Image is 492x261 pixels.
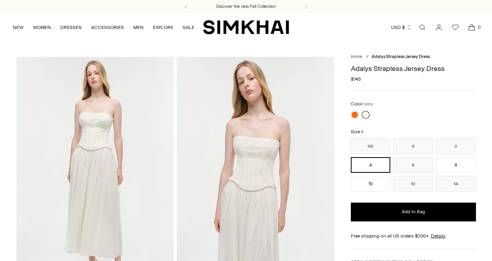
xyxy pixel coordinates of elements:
a: Home [351,54,362,59]
button: USD $ [391,19,412,36]
span: 0 [476,24,483,31]
a: Details [431,232,445,239]
a: Discover the new Fall Collection [216,4,276,10]
a: Go to the account page [431,20,447,35]
label: Color: [351,100,373,108]
a: Wishlist [447,20,463,35]
span: Add to Bag [402,208,425,215]
button: 0 [393,138,433,154]
button: 10 [351,176,390,192]
div: / [366,54,368,60]
button: 8 [436,157,476,173]
span: $745 [351,76,361,83]
button: 12 [393,176,433,192]
div: Free shipping on all US orders $200+ [351,232,476,239]
span: Ivory [364,101,373,107]
a: ACCESSORIES [91,19,124,36]
a: Open search modal [415,20,430,35]
button: 4 [351,157,390,173]
a: SALE [183,19,194,36]
button: 6 [393,157,433,173]
button: 14 [436,176,476,192]
button: 00 [351,138,390,154]
label: Size: [351,128,363,136]
span: Adalys Strapless Jersey Dress [372,54,430,59]
h1: Adalys Strapless Jersey Dress [351,65,476,72]
button: Add to Bag [351,203,476,221]
a: Open cart modal [464,20,479,35]
span: 4 [361,129,363,134]
a: NEW [13,19,23,36]
a: DRESSES [60,19,82,36]
a: SIMKHAI [203,20,289,35]
button: 2 [436,138,476,154]
a: WOMEN [33,19,51,36]
a: EXPLORE [153,19,173,36]
a: MEN [133,19,144,36]
nav: breadcrumbs [351,54,476,60]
